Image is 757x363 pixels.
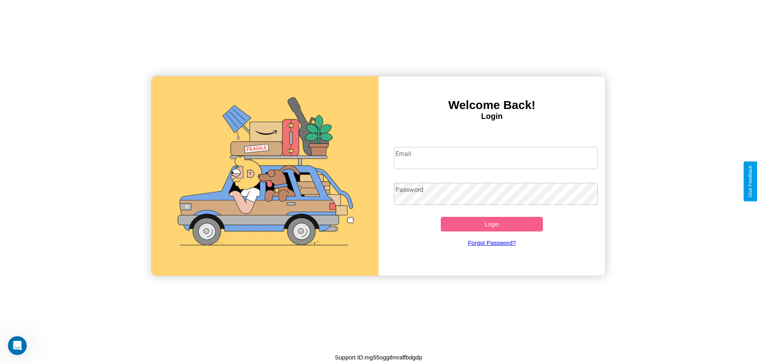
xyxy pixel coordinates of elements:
[152,76,378,276] img: gif
[390,231,594,254] a: Forgot Password?
[378,98,605,112] h3: Welcome Back!
[378,112,605,121] h4: Login
[441,217,543,231] button: Login
[335,352,422,363] p: Support ID: mg55oggtlmraffbdgdp
[8,336,27,355] iframe: Intercom live chat
[748,166,753,197] div: Give Feedback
